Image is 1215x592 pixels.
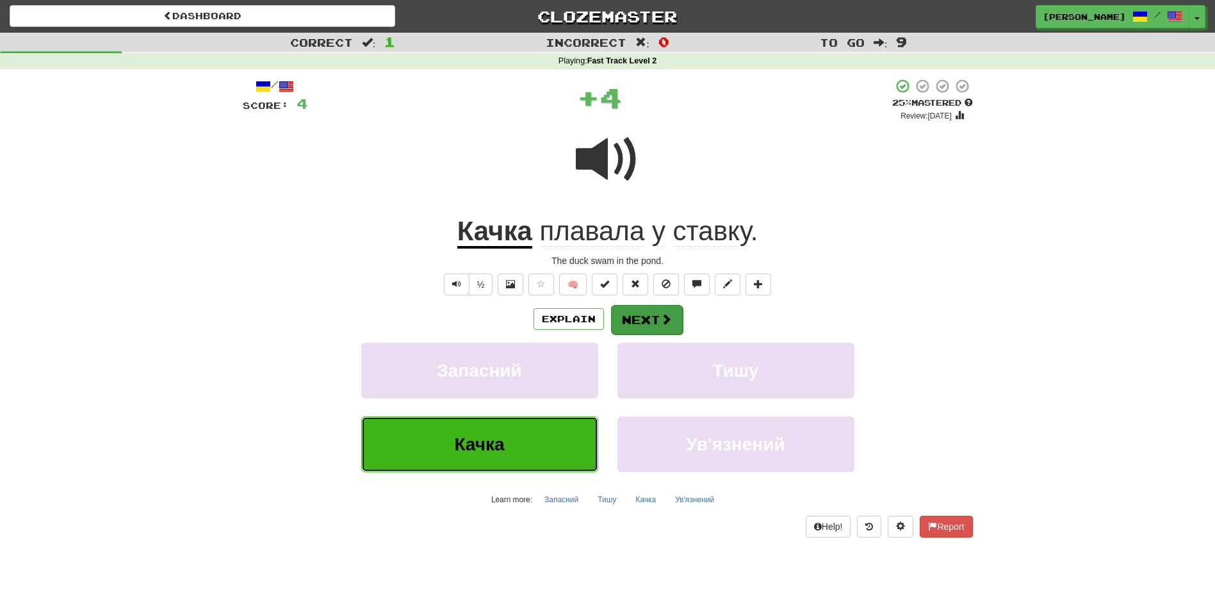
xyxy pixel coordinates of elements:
button: Report [920,516,972,538]
button: Тишу [617,343,854,399]
span: + [577,78,599,117]
button: Reset to 0% Mastered (alt+r) [623,274,648,295]
span: [PERSON_NAME] [1043,11,1126,22]
span: : [635,37,649,48]
button: Add to collection (alt+a) [746,274,771,295]
span: . [532,216,758,247]
button: Help! [806,516,851,538]
button: 🧠 [559,274,587,295]
span: Correct [290,36,353,49]
small: Learn more: [491,495,532,504]
span: 9 [896,34,907,49]
span: Запасний [437,361,522,381]
button: Ув'язнений [617,416,854,472]
button: Ув'язнений [668,490,721,509]
div: Mastered [892,97,973,109]
span: 1 [384,34,395,49]
span: Тишу [712,361,758,381]
span: плавала [540,216,645,247]
button: Тишу [591,490,623,509]
span: ставку [673,216,751,247]
button: Запасний [361,343,598,399]
span: 4 [297,95,307,111]
small: Review: [DATE] [901,111,952,120]
span: Incorrect [546,36,626,49]
span: 0 [658,34,669,49]
button: Play sentence audio (ctl+space) [444,274,469,295]
button: Favorite sentence (alt+f) [528,274,554,295]
button: Explain [534,308,604,330]
u: Качка [457,216,532,249]
span: Качка [454,434,504,454]
span: у [652,216,665,247]
div: The duck swam in the pond. [243,254,973,267]
button: Запасний [537,490,585,509]
span: 25 % [892,97,911,108]
button: Discuss sentence (alt+u) [684,274,710,295]
button: Set this sentence to 100% Mastered (alt+m) [592,274,617,295]
div: / [243,78,307,94]
button: ½ [469,274,493,295]
button: Качка [628,490,663,509]
span: : [874,37,888,48]
button: Качка [361,416,598,472]
strong: Fast Track Level 2 [587,56,657,65]
a: Dashboard [10,5,395,27]
span: : [362,37,376,48]
a: [PERSON_NAME] / [1036,5,1189,28]
button: Edit sentence (alt+d) [715,274,740,295]
button: Show image (alt+x) [498,274,523,295]
span: / [1154,10,1161,19]
span: 4 [599,81,622,113]
span: To go [820,36,865,49]
a: Clozemaster [414,5,800,28]
button: Next [611,305,683,334]
button: Round history (alt+y) [857,516,881,538]
button: Ignore sentence (alt+i) [653,274,679,295]
span: Score: [243,100,289,111]
span: Ув'язнений [686,434,785,454]
div: Text-to-speech controls [441,274,493,295]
